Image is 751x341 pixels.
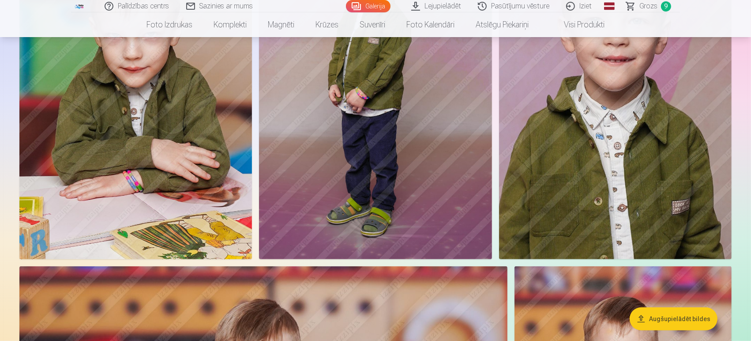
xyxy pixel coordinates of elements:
[257,12,305,37] a: Magnēti
[203,12,257,37] a: Komplekti
[465,12,539,37] a: Atslēgu piekariņi
[639,1,657,11] span: Grozs
[75,4,84,9] img: /fa1
[349,12,396,37] a: Suvenīri
[661,1,671,11] span: 9
[630,307,717,330] button: Augšupielādēt bildes
[136,12,203,37] a: Foto izdrukas
[305,12,349,37] a: Krūzes
[396,12,465,37] a: Foto kalendāri
[539,12,615,37] a: Visi produkti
